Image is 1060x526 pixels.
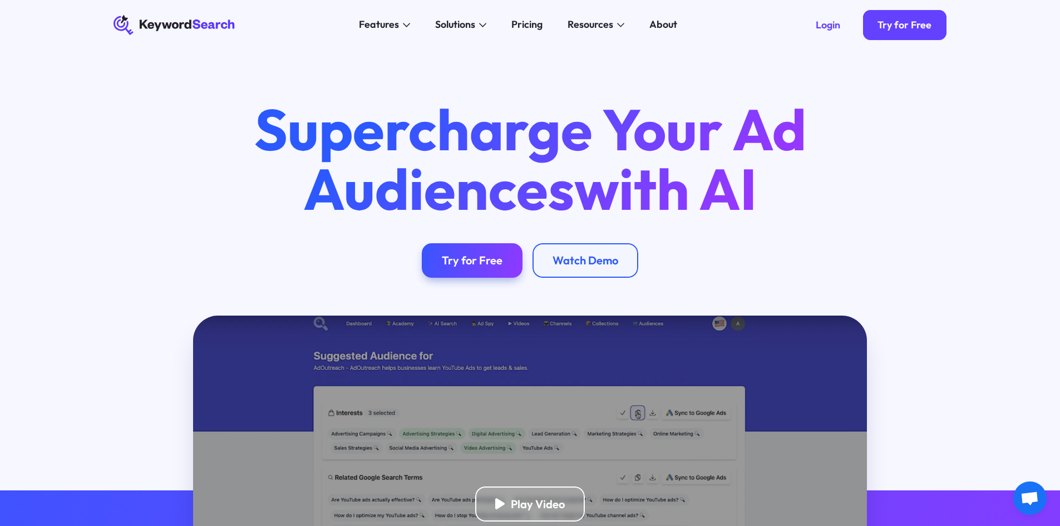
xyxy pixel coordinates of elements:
a: Try for Free [422,243,522,278]
div: Watch Demo [553,253,618,267]
div: Solutions [435,17,475,32]
div: Login [816,19,840,31]
div: Resources [568,17,613,32]
span: with AI [574,153,757,225]
a: Pricing [504,15,550,35]
div: About [649,17,677,32]
div: Try for Free [877,19,931,31]
a: About [642,15,685,35]
div: Try for Free [442,253,502,267]
div: Play Video [511,497,565,511]
div: Features [359,17,399,32]
a: Try for Free [863,10,947,40]
div: Pricing [511,17,543,32]
h1: Supercharge Your Ad Audiences [230,100,829,218]
a: Open chat [1013,481,1047,515]
a: Login [801,10,855,40]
